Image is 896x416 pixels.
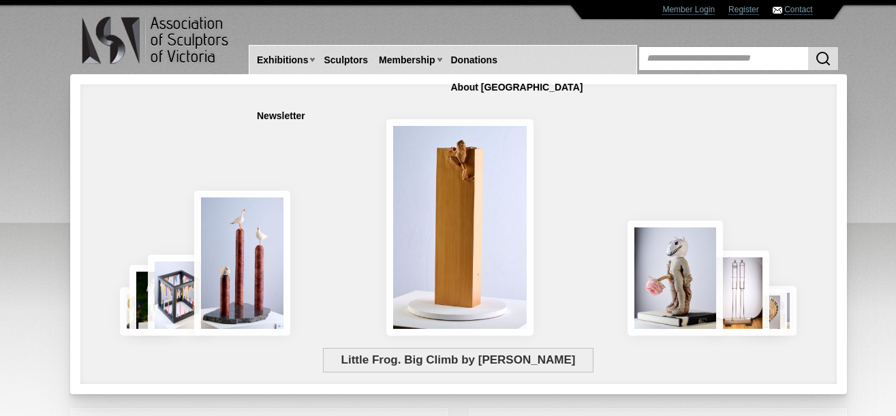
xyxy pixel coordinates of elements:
img: Little Frog. Big Climb [386,119,534,336]
a: Membership [373,48,440,73]
a: Contact [784,5,812,15]
a: Exhibitions [251,48,313,73]
a: Newsletter [251,103,311,129]
img: Search [815,50,831,67]
img: Rising Tides [194,191,291,336]
img: Swingers [707,251,769,336]
a: Register [728,5,759,15]
img: Waiting together for the Home coming [761,286,797,336]
img: Contact ASV [773,7,782,14]
a: Donations [446,48,503,73]
a: About [GEOGRAPHIC_DATA] [446,75,589,100]
span: Little Frog. Big Climb by [PERSON_NAME] [323,348,593,372]
a: Sculptors [318,48,373,73]
img: Let There Be Light [628,221,724,336]
a: Member Login [662,5,715,15]
img: logo.png [81,14,231,67]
